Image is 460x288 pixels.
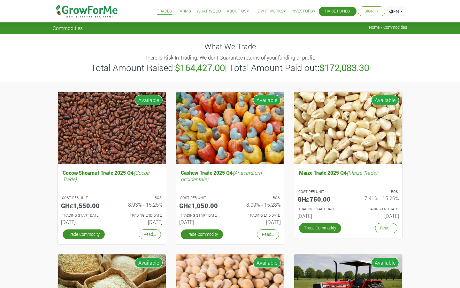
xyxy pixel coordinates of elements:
[291,8,315,15] a: Investors
[298,206,342,212] p: Estimated Trading Start Date
[135,258,163,268] span: Available
[371,258,399,268] span: Available
[179,168,281,228] a: Cashew Trade 2025 Q4(Anacardium occidentale) COST PER UNIT GHȼ1,050.00 ROS 8.09% - 15.28% TRADING...
[236,195,280,201] p: ROS
[297,168,399,177] h5: Maize Trade 2025 Q4
[53,42,407,51] h4: What We Trade
[63,229,105,239] a: Trade Commodity
[297,168,399,221] a: Maize Trade 2025 Q4(Maize Trade) COST PER UNIT GHȼ750.00 ROS 7.41% - 15.26% TRADING START DATE [D...
[181,229,223,239] a: Trade Commodity
[369,25,407,30] span: Home / Commodities
[354,189,398,195] p: ROS
[53,25,83,31] span: Commodities
[179,168,281,183] h5: Cashew Trade 2025 Q4
[139,229,161,239] a: Read...
[118,213,162,218] p: Estimated Trading End Date
[58,92,166,164] img: growforme image
[387,6,406,16] a: EN
[298,189,342,195] p: COST PER UNIT
[181,169,262,182] i: (Anacardium occidentale)
[347,169,377,176] i: (Maize Trade)
[353,213,399,219] h6: [DATE]
[62,213,106,218] p: Estimated Trading Start Date
[117,202,163,208] h6: 8.93% - 15.25%
[135,95,163,105] span: Available
[375,223,397,233] a: Read...
[61,219,107,225] h6: [DATE]
[257,229,279,239] a: Read...
[364,8,379,15] a: Sign In
[319,62,369,74] b: $172,083.30
[63,169,149,182] i: (Cocoa Trade)
[253,95,281,105] span: Available
[299,223,341,233] a: Trade Commodity
[179,219,225,225] h6: [DATE]
[61,168,163,183] h5: Cocoa/Shearnut Trade 2025 Q4
[297,195,343,203] h5: GHȼ750.00
[297,213,343,219] h6: [DATE]
[54,62,406,73] h3: Total Amount Raised: | Total Amount Paid out:
[227,8,249,15] a: About Us
[255,8,286,15] a: How it Works
[176,92,284,164] img: growforme image
[179,202,225,209] h5: GHȼ1,050.00
[61,168,163,228] a: Cocoa/Shearnut Trade 2025 Q4(Cocoa Trade) COST PER UNIT GHȼ1,550.00 ROS 8.93% - 15.25% TRADING ST...
[294,92,402,164] img: growforme image
[180,195,224,201] p: COST PER UNIT
[54,54,406,61] p: There Is Risk In Trading. We dont Guarantee returns of your funding or profit.
[61,202,107,209] h5: GHȼ1,550.00
[371,95,399,105] span: Available
[180,213,224,218] p: Estimated Trading Start Date
[197,8,221,15] a: What We Do
[236,213,280,218] p: Estimated Trading End Date
[353,195,399,201] h6: 7.41% - 15.26%
[118,195,162,201] p: ROS
[175,62,225,74] b: $164,427.00
[253,258,281,268] span: Available
[62,195,106,201] p: COST PER UNIT
[235,202,281,208] h6: 8.09% - 15.28%
[325,8,350,15] a: Raise Funds
[354,206,398,212] p: Estimated Trading End Date
[117,219,163,225] h6: [DATE]
[178,8,191,15] a: Farms
[235,219,281,225] h6: [DATE]
[157,8,172,15] a: Trades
